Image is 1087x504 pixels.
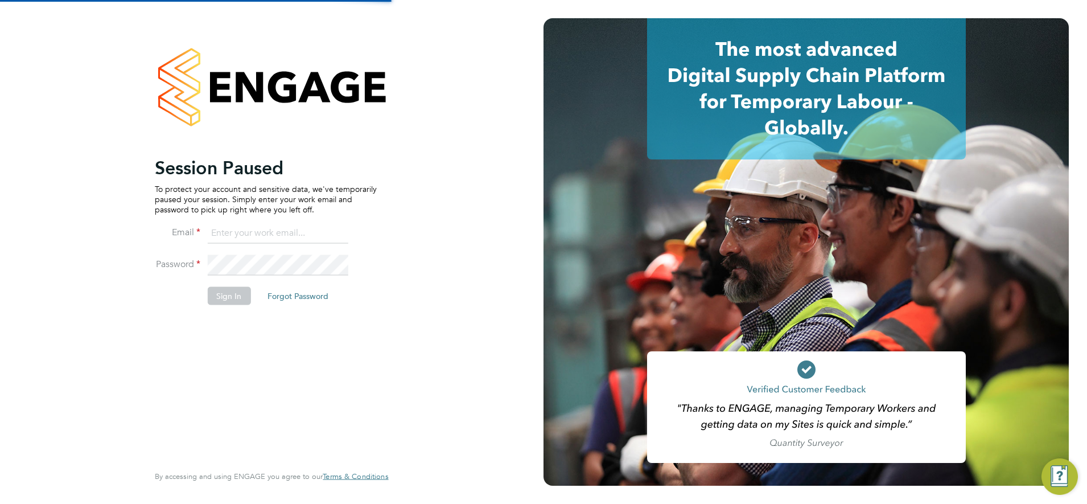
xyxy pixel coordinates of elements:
span: By accessing and using ENGAGE you agree to our [155,472,388,481]
button: Forgot Password [258,286,337,305]
p: To protect your account and sensitive data, we've temporarily paused your session. Simply enter y... [155,183,377,215]
button: Sign In [207,286,250,305]
input: Enter your work email... [207,223,348,244]
button: Engage Resource Center [1041,458,1078,495]
label: Email [155,226,200,238]
a: Terms & Conditions [323,472,388,481]
label: Password [155,258,200,270]
span: Terms & Conditions [323,472,388,481]
h2: Session Paused [155,156,377,179]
